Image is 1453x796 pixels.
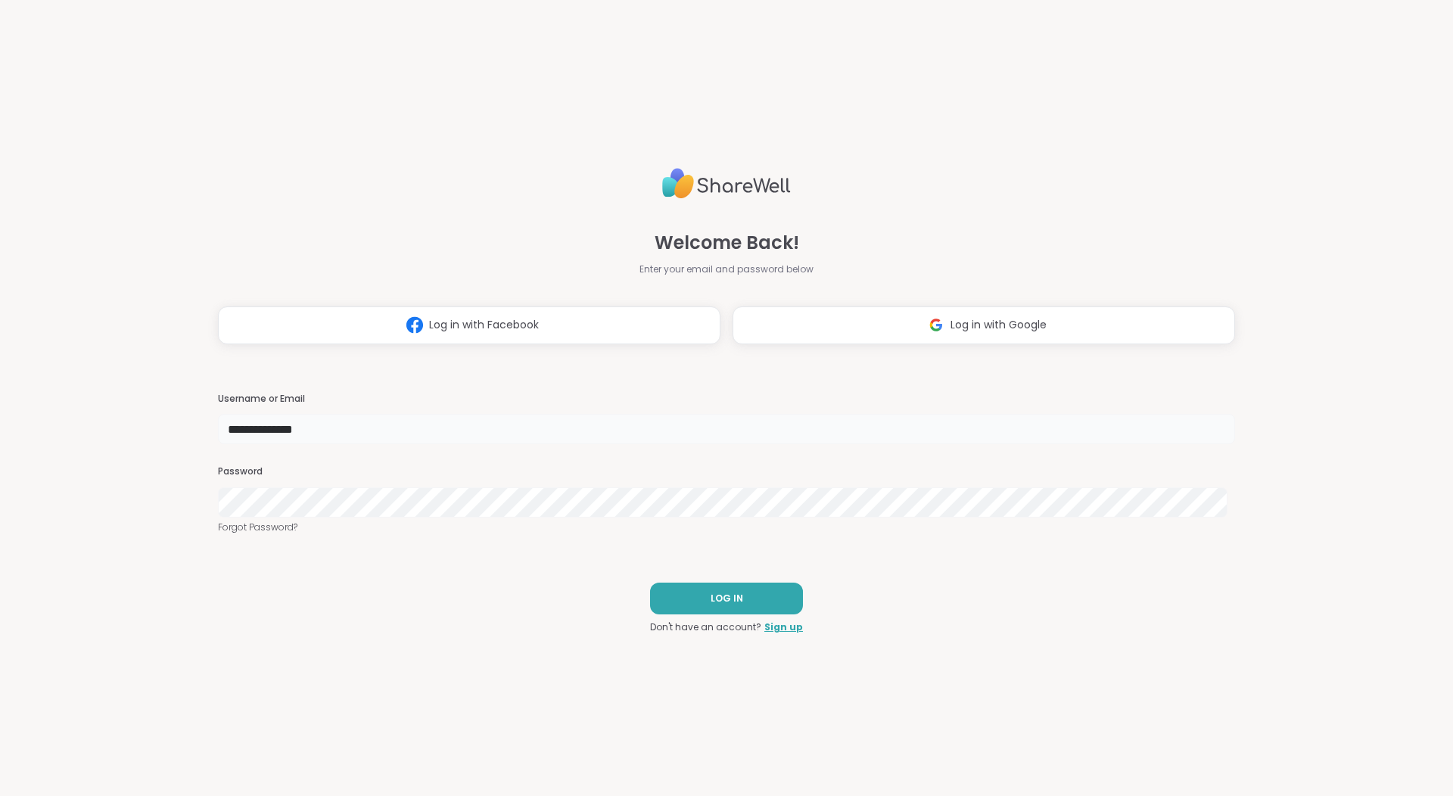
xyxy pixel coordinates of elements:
span: Log in with Google [951,317,1047,333]
span: Welcome Back! [655,229,799,257]
span: LOG IN [711,592,743,605]
button: LOG IN [650,583,803,614]
h3: Password [218,465,1235,478]
span: Don't have an account? [650,620,761,634]
a: Sign up [764,620,803,634]
button: Log in with Facebook [218,306,720,344]
span: Log in with Facebook [429,317,539,333]
a: Forgot Password? [218,521,1235,534]
h3: Username or Email [218,393,1235,406]
img: ShareWell Logomark [922,311,951,339]
img: ShareWell Logo [662,162,791,205]
button: Log in with Google [733,306,1235,344]
span: Enter your email and password below [639,263,814,276]
img: ShareWell Logomark [400,311,429,339]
